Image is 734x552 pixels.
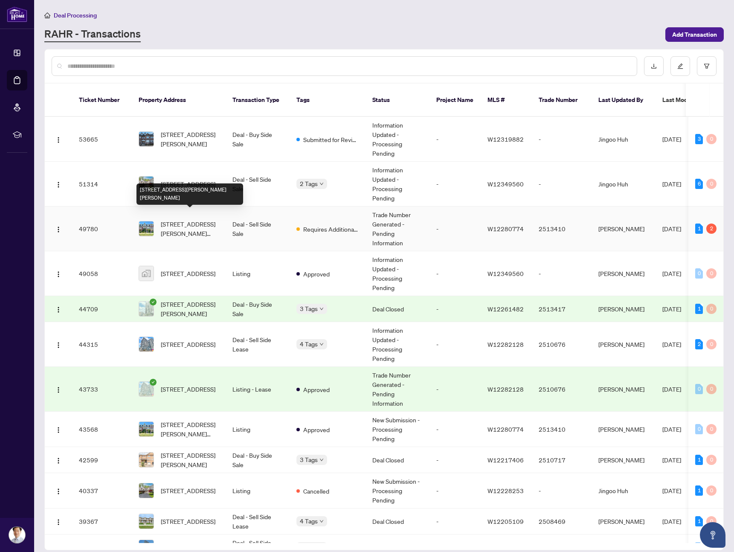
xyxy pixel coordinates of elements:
td: [PERSON_NAME] [592,322,656,367]
td: Deal - Sell Side Lease [226,322,290,367]
span: [DATE] [662,385,681,393]
td: 2510717 [532,447,592,473]
button: edit [670,56,690,76]
td: 2510676 [532,367,592,412]
div: 0 [706,179,717,189]
span: W12228253 [487,487,524,494]
span: down [319,342,324,346]
span: [STREET_ADDRESS] [161,384,215,394]
td: Listing [226,473,290,508]
td: 2513410 [532,206,592,251]
td: Deal - Buy Side Sale [226,447,290,473]
button: Logo [52,222,65,235]
img: Logo [55,386,62,393]
div: 0 [706,455,717,465]
span: W12319882 [487,135,524,143]
td: [PERSON_NAME] [592,296,656,322]
th: Property Address [132,84,226,117]
td: New Submission - Processing Pending [366,473,429,508]
span: edit [677,63,683,69]
div: 0 [706,424,717,434]
img: thumbnail-img [139,132,154,146]
img: logo [7,6,27,22]
div: 0 [695,268,703,279]
td: Information Updated - Processing Pending [366,117,429,162]
span: Last Modified Date [662,95,714,105]
span: [STREET_ADDRESS] [161,517,215,526]
img: thumbnail-img [139,514,154,529]
td: 43568 [72,412,132,447]
td: - [429,206,481,251]
div: 1 [695,224,703,234]
button: Add Transaction [665,27,724,42]
td: 49780 [72,206,132,251]
td: Trade Number Generated - Pending Information [366,367,429,412]
div: 0 [706,268,717,279]
button: Logo [52,132,65,146]
div: [STREET_ADDRESS][PERSON_NAME][PERSON_NAME] [136,183,243,205]
img: Logo [55,342,62,349]
img: Logo [55,457,62,464]
img: thumbnail-img [139,382,154,396]
th: Ticket Number [72,84,132,117]
td: - [429,447,481,473]
span: [DATE] [662,180,681,188]
span: [DATE] [662,340,681,348]
span: [DATE] [662,225,681,232]
td: Jingoo Huh [592,162,656,206]
img: thumbnail-img [139,483,154,498]
td: 42599 [72,447,132,473]
span: [DATE] [662,305,681,313]
span: [STREET_ADDRESS] [161,486,215,495]
td: Deal - Buy Side Sale [226,117,290,162]
td: [PERSON_NAME] [592,508,656,535]
th: Tags [290,84,366,117]
span: [STREET_ADDRESS][PERSON_NAME] [161,450,219,469]
td: 53665 [72,117,132,162]
img: Logo [55,427,62,433]
td: Listing - Lease [226,367,290,412]
th: Project Name [429,84,481,117]
td: [PERSON_NAME] [592,447,656,473]
span: download [651,63,657,69]
td: Deal - Sell Side Sale [226,162,290,206]
img: Logo [55,488,62,495]
span: down [319,519,324,523]
td: Deal - Sell Side Lease [226,508,290,535]
td: Listing [226,412,290,447]
div: 0 [706,134,717,144]
td: 49058 [72,251,132,296]
span: W12282128 [487,385,524,393]
span: W12205109 [487,517,524,525]
td: Listing [226,251,290,296]
span: check-circle [150,379,157,386]
div: 0 [706,485,717,496]
span: [STREET_ADDRESS][PERSON_NAME] [161,130,219,148]
span: Add Transaction [672,28,717,41]
td: [PERSON_NAME] [592,251,656,296]
img: Profile Icon [9,527,25,543]
img: Logo [55,306,62,313]
td: 44315 [72,322,132,367]
td: - [429,251,481,296]
div: 0 [706,384,717,394]
td: 2510676 [532,322,592,367]
td: - [429,322,481,367]
span: 3 Tags [300,542,318,552]
td: - [429,412,481,447]
span: 3 Tags [300,455,318,465]
td: - [532,473,592,508]
td: - [429,508,481,535]
th: Transaction Type [226,84,290,117]
span: 4 Tags [300,516,318,526]
div: 0 [695,424,703,434]
span: [STREET_ADDRESS][PERSON_NAME][PERSON_NAME] [161,420,219,439]
td: 51314 [72,162,132,206]
button: Logo [52,382,65,396]
td: Deal Closed [366,508,429,535]
button: download [644,56,664,76]
span: [STREET_ADDRESS] [161,340,215,349]
span: [DATE] [662,270,681,277]
td: Information Updated - Processing Pending [366,251,429,296]
span: [DATE] [662,487,681,494]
